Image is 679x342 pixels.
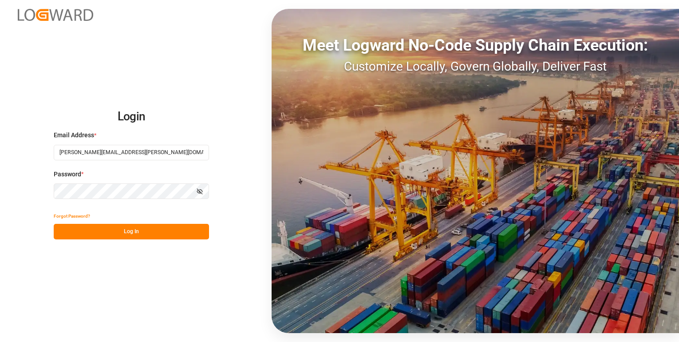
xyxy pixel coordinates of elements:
span: Email Address [54,131,94,140]
input: Enter your email [54,145,209,160]
h2: Login [54,103,209,131]
button: Forgot Password? [54,208,90,224]
button: Log In [54,224,209,239]
img: Logward_new_orange.png [18,9,93,21]
span: Password [54,170,81,179]
div: Meet Logward No-Code Supply Chain Execution: [272,33,679,57]
div: Customize Locally, Govern Globally, Deliver Fast [272,57,679,76]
